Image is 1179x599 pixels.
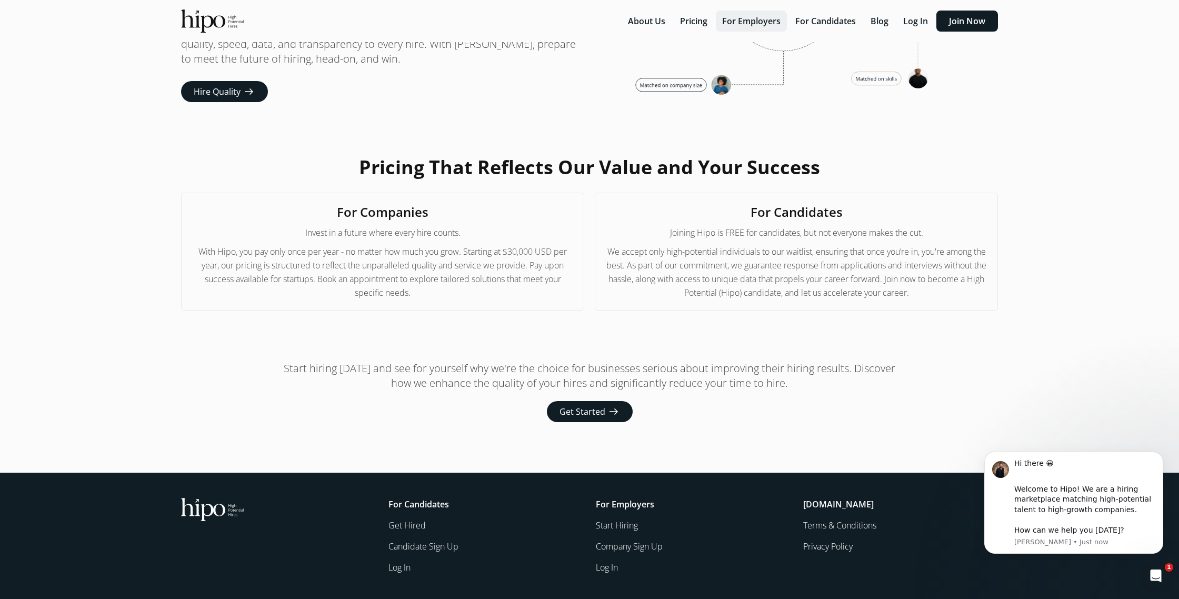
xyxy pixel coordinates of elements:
[751,204,843,221] h2: For Candidates
[1143,563,1168,588] iframe: Intercom live chat
[181,22,582,66] p: We’re not just changing how you hire—we’re redefining it, bringing unmatched quality, speed, data...
[864,11,895,32] button: Blog
[181,81,268,102] button: Hire Quality arrow_right_alt
[547,401,633,422] button: Get Started arrow_right_alt
[789,15,864,27] a: For Candidates
[596,561,791,574] a: Log In
[607,405,620,418] span: arrow_right_alt
[181,9,244,33] img: official-logo
[559,405,605,418] span: Get Started
[337,204,428,221] h2: For Companies
[864,15,897,27] a: Blog
[789,11,862,32] button: For Candidates
[936,11,998,32] button: Join Now
[388,498,583,511] h5: For Candidates
[181,498,244,521] img: official-logo
[803,519,998,532] a: Terms & Conditions
[897,11,934,32] button: Log In
[670,226,923,239] p: Joining Hipo is FREE for candidates, but not everyone makes the cut.
[388,519,583,532] a: Get Hired
[359,157,820,178] h1: Pricing That Reflects Our Value and Your Success
[936,15,998,27] a: Join Now
[897,15,936,27] a: Log In
[674,15,716,27] a: Pricing
[674,11,714,32] button: Pricing
[596,519,791,532] a: Start Hiring
[622,11,672,32] button: About Us
[1165,563,1173,572] span: 1
[274,361,905,391] p: Start hiring [DATE] and see for yourself why we're the choice for businesses serious about improv...
[596,498,791,511] h5: For Employers
[622,15,674,27] a: About Us
[305,226,461,239] p: Invest in a future where every hire counts.
[716,11,787,32] button: For Employers
[803,540,998,553] a: Privacy Policy
[596,540,791,553] a: Company Sign Up
[192,245,573,299] span: With Hipo, you pay only once per year - no matter how much you grow. Starting at $30,000 USD per ...
[388,540,583,553] a: Candidate Sign Up
[194,85,241,98] span: Hire Quality
[606,245,987,299] span: We accept only high-potential individuals to our waitlist, ensuring that once you’re in, you're a...
[968,442,1179,560] iframe: Intercom notifications message
[388,561,583,574] a: Log In
[803,498,998,511] h5: [DOMAIN_NAME]
[716,15,789,27] a: For Employers
[243,85,255,98] span: arrow_right_alt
